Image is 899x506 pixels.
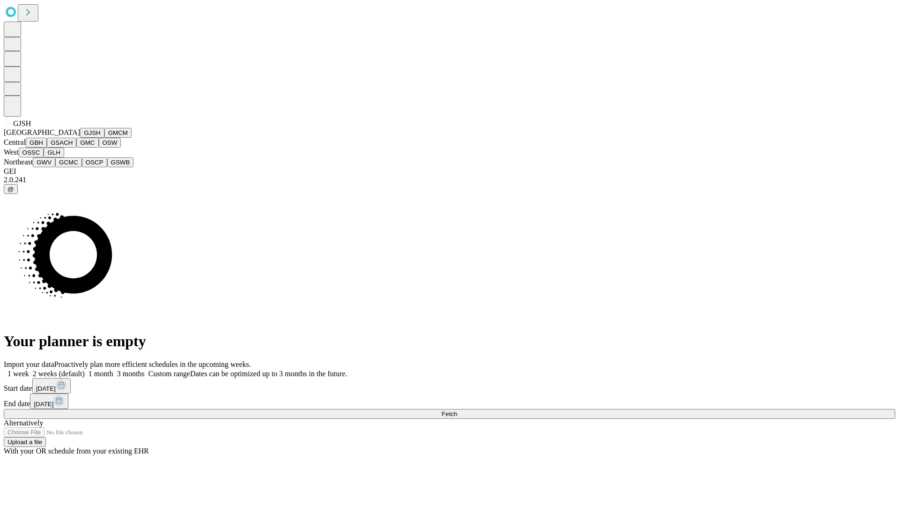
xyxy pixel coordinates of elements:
[4,167,895,176] div: GEI
[36,385,56,392] span: [DATE]
[32,378,71,394] button: [DATE]
[47,138,76,148] button: GSACH
[99,138,121,148] button: OSW
[76,138,98,148] button: GMC
[33,157,55,167] button: GWV
[4,128,80,136] span: [GEOGRAPHIC_DATA]
[442,410,457,417] span: Fetch
[30,394,68,409] button: [DATE]
[7,186,14,193] span: @
[117,370,145,378] span: 3 months
[33,370,85,378] span: 2 weeks (default)
[19,148,44,157] button: OSSC
[34,401,53,408] span: [DATE]
[4,158,33,166] span: Northeast
[82,157,107,167] button: OSCP
[7,370,29,378] span: 1 week
[44,148,64,157] button: GLH
[4,419,43,427] span: Alternatively
[4,148,19,156] span: West
[13,119,31,127] span: GJSH
[4,360,54,368] span: Import your data
[88,370,113,378] span: 1 month
[4,333,895,350] h1: Your planner is empty
[26,138,47,148] button: GBH
[4,409,895,419] button: Fetch
[148,370,190,378] span: Custom range
[4,394,895,409] div: End date
[4,176,895,184] div: 2.0.241
[4,447,149,455] span: With your OR schedule from your existing EHR
[4,378,895,394] div: Start date
[107,157,134,167] button: GSWB
[190,370,347,378] span: Dates can be optimized up to 3 months in the future.
[4,184,18,194] button: @
[55,157,82,167] button: GCMC
[4,437,46,447] button: Upload a file
[54,360,251,368] span: Proactively plan more efficient schedules in the upcoming weeks.
[80,128,104,138] button: GJSH
[104,128,132,138] button: GMCM
[4,138,26,146] span: Central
